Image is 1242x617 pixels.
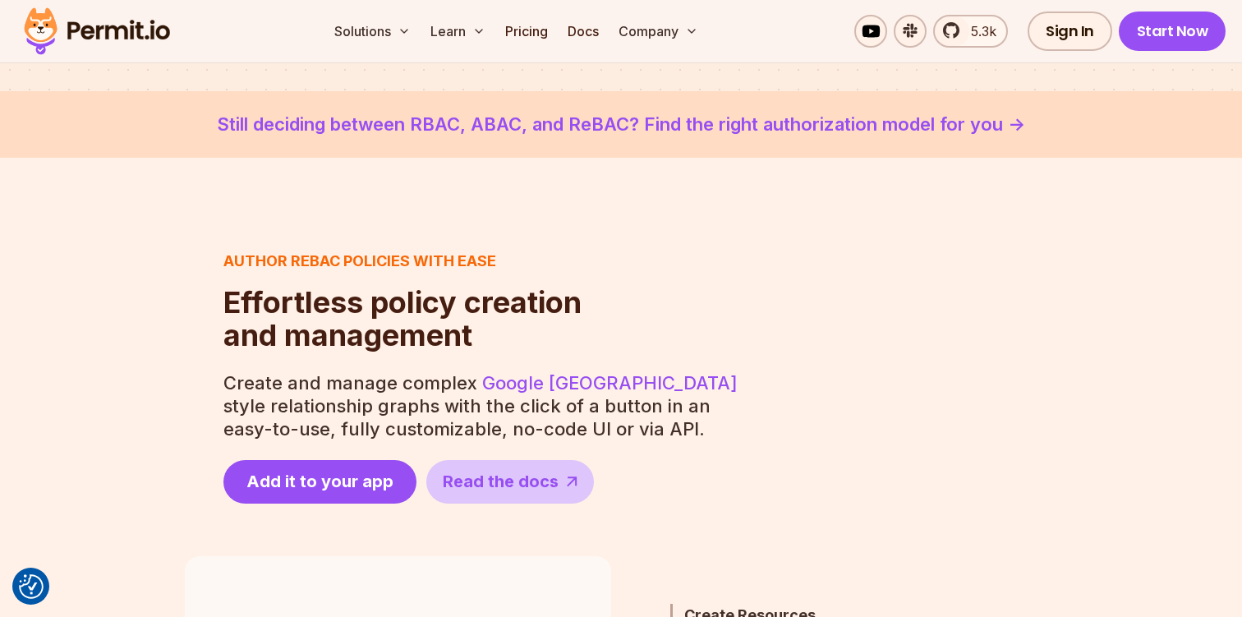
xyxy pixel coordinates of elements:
span: 5.3k [961,21,996,41]
a: Sign In [1028,12,1112,51]
a: Google [GEOGRAPHIC_DATA] [482,372,738,394]
img: Revisit consent button [19,574,44,599]
span: Read the docs [443,470,559,493]
a: Add it to your app [223,460,416,504]
a: Docs [561,15,605,48]
a: Pricing [499,15,554,48]
img: Permit logo [16,3,177,59]
button: Learn [424,15,492,48]
button: Consent Preferences [19,574,44,599]
a: Read the docs [426,460,594,504]
span: Add it to your app [246,470,393,493]
button: Solutions [328,15,417,48]
button: Company [612,15,705,48]
a: Still deciding between RBAC, ABAC, and ReBAC? Find the right authorization model for you -> [39,111,1203,138]
h2: and management [223,286,582,352]
a: Start Now [1119,12,1226,51]
a: 5.3k [933,15,1008,48]
span: Effortless policy creation [223,286,582,319]
h3: Author ReBAC policies with ease [223,250,582,273]
p: Create and manage complex style relationship graphs with the click of a button in an easy-to-use,... [223,371,741,440]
